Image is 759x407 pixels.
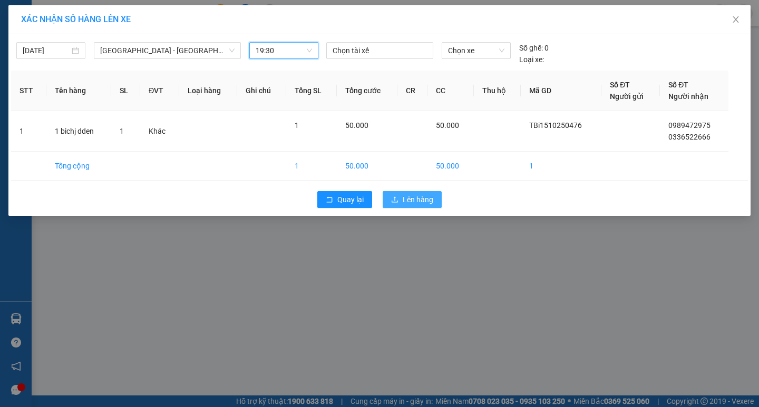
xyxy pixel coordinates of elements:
span: VP [PERSON_NAME] - [31,38,129,66]
span: 0989472975 [85,71,132,80]
span: upload [391,196,398,204]
th: Ghi chú [237,71,286,111]
span: Số ĐT [668,81,688,89]
th: Tổng cước [337,71,397,111]
span: Số ĐT [610,81,630,89]
span: Lên hàng [403,194,433,205]
span: Người gửi [610,92,644,101]
div: 0 [519,42,549,54]
th: Tên hàng [46,71,111,111]
td: 50.000 [337,152,397,181]
th: CR [397,71,428,111]
span: 50.000 [436,121,459,130]
span: down [229,47,235,54]
span: - [31,27,33,36]
th: ĐVT [140,71,179,111]
span: Hà Nội - Thái Thụy (45 chỗ) [100,43,235,58]
span: Quay lại [337,194,364,205]
span: rollback [326,196,333,204]
th: Loại hàng [179,71,237,111]
span: 19:30 [256,43,312,58]
td: 1 [286,152,337,181]
th: CC [427,71,474,111]
button: uploadLên hàng [383,191,442,208]
td: 1 [11,111,46,152]
span: Số ghế: [519,42,543,54]
span: Gửi [8,43,19,51]
strong: CÔNG TY VẬN TẢI ĐỨC TRƯỞNG [23,6,136,14]
span: 0336522666 - [33,71,132,80]
th: SL [111,71,141,111]
span: 1 [120,127,124,135]
th: Tổng SL [286,71,337,111]
span: Chọn xe [448,43,504,58]
span: 0989472975 [668,121,711,130]
span: 1 [295,121,299,130]
th: Mã GD [521,71,601,111]
span: TBi1510250476 [529,121,582,130]
td: 1 [521,152,601,181]
button: rollbackQuay lại [317,191,372,208]
span: close [732,15,740,24]
td: Khác [140,111,179,152]
span: XÁC NHẬN SỐ HÀNG LÊN XE [21,14,131,24]
th: STT [11,71,46,111]
span: Loại xe: [519,54,544,65]
span: 50.000 [345,121,368,130]
input: 15/10/2025 [23,45,70,56]
strong: HOTLINE : [62,15,97,23]
td: 1 bichj dden [46,111,111,152]
td: Tổng cộng [46,152,111,181]
th: Thu hộ [474,71,521,111]
td: 50.000 [427,152,474,181]
span: 14 [PERSON_NAME], [PERSON_NAME] [31,38,129,66]
button: Close [721,5,751,35]
span: 0336522666 [668,133,711,141]
span: Người nhận [668,92,708,101]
